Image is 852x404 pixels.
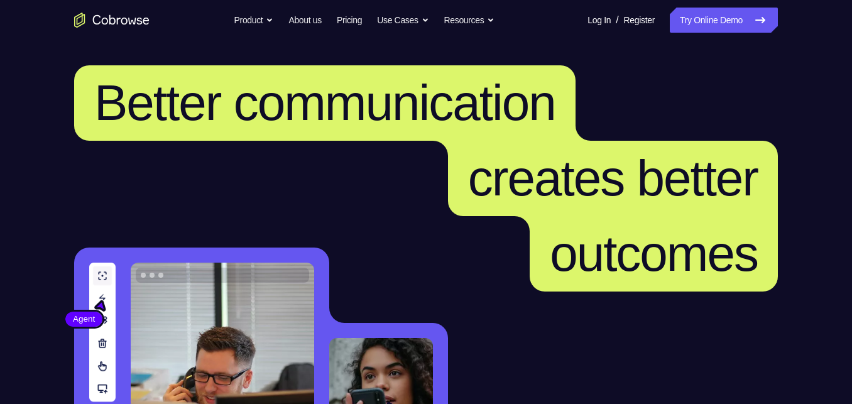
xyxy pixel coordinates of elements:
a: Log In [587,8,611,33]
span: / [616,13,618,28]
span: Better communication [94,75,555,131]
span: Agent [65,313,102,325]
button: Resources [444,8,495,33]
span: creates better [468,150,758,206]
button: Use Cases [377,8,429,33]
a: Register [624,8,655,33]
button: Product [234,8,274,33]
a: Pricing [337,8,362,33]
a: Go to the home page [74,13,150,28]
span: outcomes [550,226,758,281]
a: Try Online Demo [670,8,778,33]
a: About us [288,8,321,33]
